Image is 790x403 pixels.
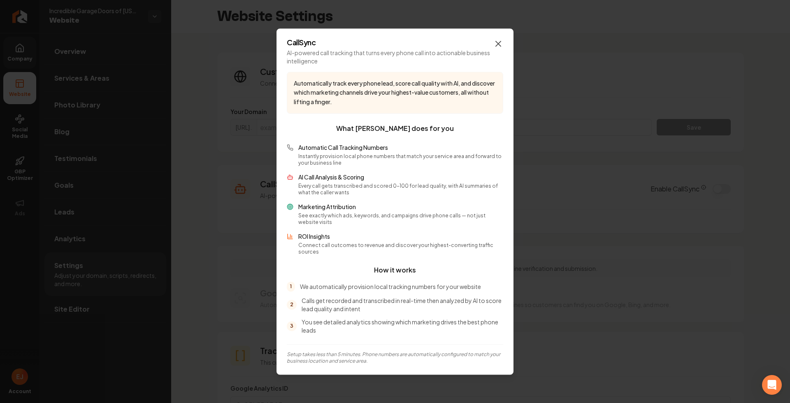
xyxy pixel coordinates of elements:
p: Calls get recorded and transcribed in real-time then analyzed by AI to score lead quality and intent [302,296,503,313]
span: 2 [287,300,297,310]
p: We automatically provision local tracking numbers for your website [300,282,481,291]
p: ROI Insights [298,232,503,240]
h2: CallSync [287,39,503,46]
p: Automatic Call Tracking Numbers [298,143,503,151]
span: 1 [287,282,295,291]
h3: How it works [287,265,503,275]
p: Instantly provision local phone numbers that match your service area and forward to your business... [298,153,503,166]
span: 3 [287,321,297,331]
h3: What [PERSON_NAME] does for you [287,123,503,133]
p: Marketing Attribution [298,203,503,211]
p: Setup takes less than 5 minutes. Phone numbers are automatically configured to match your busines... [287,351,503,364]
p: AI-powered call tracking that turns every phone call into actionable business intelligence [287,49,503,65]
p: Automatically track every phone lead, score call quality with AI, and discover which marketing ch... [294,79,496,107]
p: You see detailed analytics showing which marketing drives the best phone leads [302,318,503,334]
p: Every call gets transcribed and scored 0-100 for lead quality, with AI summaries of what the call... [298,183,503,196]
p: Connect call outcomes to revenue and discover your highest-converting traffic sources [298,242,503,255]
p: AI Call Analysis & Scoring [298,173,503,181]
p: See exactly which ads, keywords, and campaigns drive phone calls — not just website visits [298,212,503,226]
